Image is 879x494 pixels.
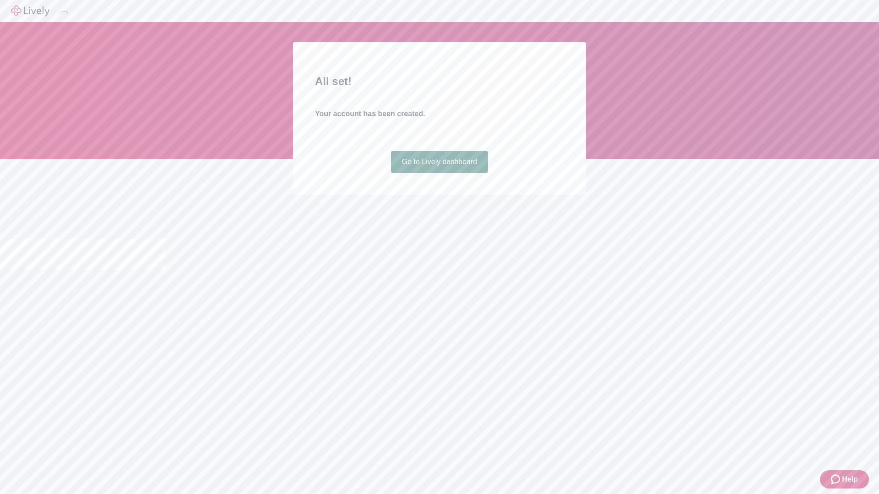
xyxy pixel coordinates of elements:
[842,474,858,485] span: Help
[391,151,488,173] a: Go to Lively dashboard
[315,108,564,119] h4: Your account has been created.
[820,470,869,489] button: Zendesk support iconHelp
[60,11,68,14] button: Log out
[11,5,49,16] img: Lively
[315,73,564,90] h2: All set!
[831,474,842,485] svg: Zendesk support icon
